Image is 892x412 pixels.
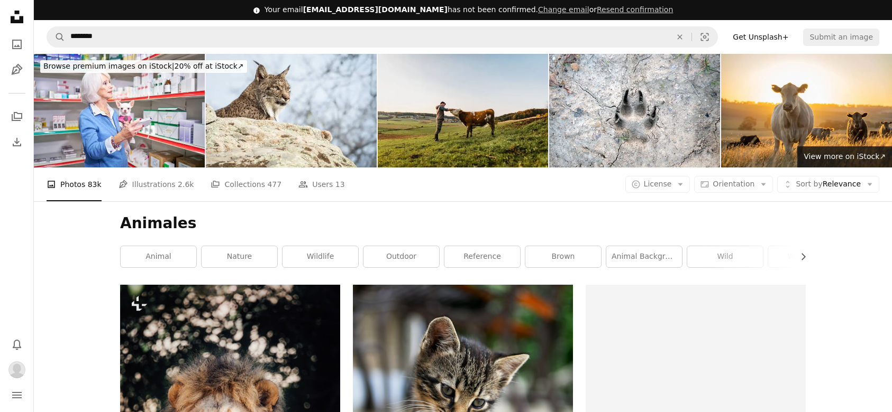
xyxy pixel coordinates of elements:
[6,385,28,406] button: Menu
[206,54,377,167] img: Low Angle View Of Iberian Lynx Sitting On Rock At Donana National Park
[34,54,205,167] img: A pretty elderly woman goes to her veterinarian's pharmacy with her Chihuahua dog to buy some med...
[721,54,892,167] img: beautiful cattle in Australia eating grass, grazing on pasture.
[606,246,682,267] a: animal background
[40,60,247,73] div: 20% off at iStock ↗
[797,146,892,167] a: View more on iStock↗
[6,59,28,80] a: Illustrations
[694,176,773,193] button: Orientation
[804,152,886,161] span: View more on iStock ↗
[687,246,763,267] a: wild
[796,180,822,188] span: Sort by
[47,26,718,48] form: Find visuals sitewide
[444,246,520,267] a: reference
[121,246,196,267] a: animal
[6,106,28,127] a: Collections
[597,5,673,15] button: Resend confirmation
[768,246,844,267] a: wallpaper
[211,167,281,201] a: Collections 477
[303,5,448,14] span: [EMAIL_ADDRESS][DOMAIN_NAME]
[668,27,691,47] button: Clear
[794,246,806,267] button: scroll list to the right
[726,29,795,45] a: Get Unsplash+
[283,246,358,267] a: wildlife
[34,54,253,79] a: Browse premium images on iStock|20% off at iStock↗
[120,214,806,233] h1: Animales
[538,5,673,14] span: or
[6,6,28,30] a: Home — Unsplash
[6,34,28,55] a: Photos
[525,246,601,267] a: brown
[549,54,720,167] img: Dog footprints in mud
[6,359,28,380] button: Profile
[265,5,673,15] div: Your email has not been confirmed.
[777,176,879,193] button: Sort byRelevance
[47,27,65,47] button: Search Unsplash
[625,176,690,193] button: License
[178,179,194,190] span: 2.6k
[298,167,345,201] a: Users 13
[6,334,28,355] button: Notifications
[6,132,28,153] a: Download History
[202,246,277,267] a: nature
[363,246,439,267] a: outdoor
[796,179,861,190] span: Relevance
[43,62,174,70] span: Browse premium images on iStock |
[538,5,589,14] a: Change email
[119,167,194,201] a: Illustrations 2.6k
[378,54,549,167] img: Young man standing stroking cow
[8,361,25,378] img: Avatar of user gloria
[267,179,281,190] span: 477
[692,27,717,47] button: Visual search
[644,180,672,188] span: License
[713,180,754,188] span: Orientation
[335,179,345,190] span: 13
[803,29,879,45] button: Submit an image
